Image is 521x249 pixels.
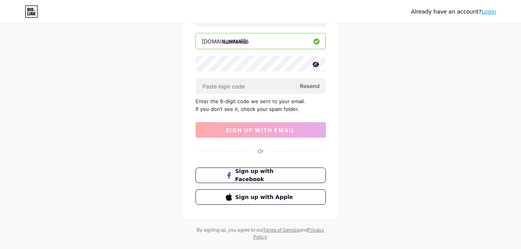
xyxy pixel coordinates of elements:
[196,168,326,183] button: Sign up with Facebook
[196,122,326,138] button: sign up with email
[300,82,320,90] span: Resend
[196,97,326,113] div: Enter the 6-digit code we sent to your email. If you don’t see it, check your spam folder.
[196,78,325,94] input: Paste login code
[411,8,496,16] div: Already have an account?
[263,227,299,233] a: Terms of Service
[202,37,248,45] div: [DOMAIN_NAME]/
[195,227,327,240] div: By signing up, you agree to our and .
[226,127,295,133] span: sign up with email
[235,167,295,183] span: Sign up with Facebook
[481,9,496,15] a: Login
[235,193,295,201] span: Sign up with Apple
[196,189,326,205] button: Sign up with Apple
[258,147,264,155] div: Or
[196,33,325,49] input: username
